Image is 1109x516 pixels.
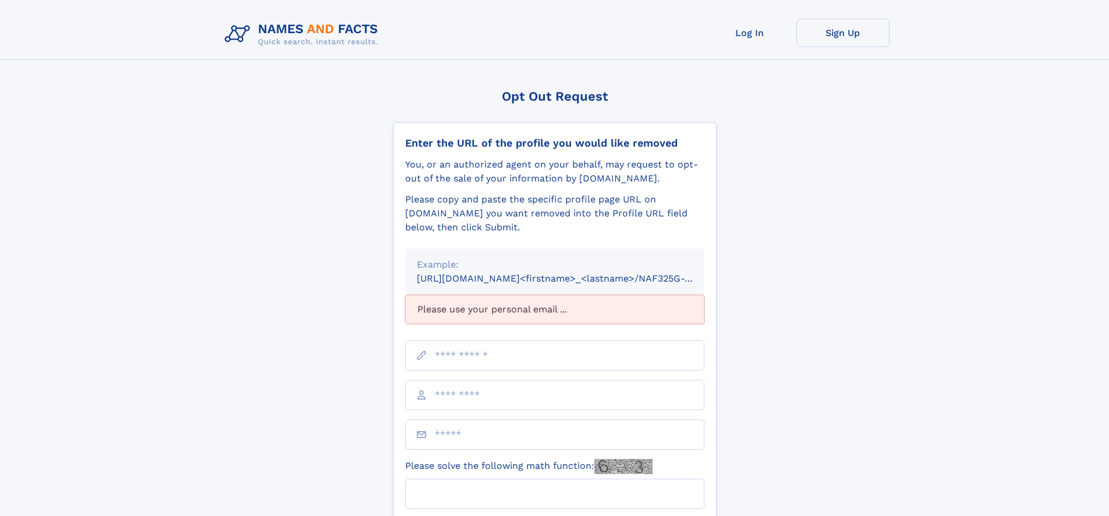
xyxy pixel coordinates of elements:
div: Please use your personal email ... [405,295,704,324]
a: Log In [703,19,796,47]
div: Opt Out Request [393,89,717,104]
img: Logo Names and Facts [220,19,388,50]
div: Please copy and paste the specific profile page URL on [DOMAIN_NAME] you want removed into the Pr... [405,193,704,234]
a: Sign Up [796,19,890,47]
label: Please solve the following math function: [405,459,653,474]
small: [URL][DOMAIN_NAME]<firstname>_<lastname>/NAF325G-xxxxxxxx [417,273,727,284]
div: You, or an authorized agent on your behalf, may request to opt-out of the sale of your informatio... [405,158,704,186]
div: Enter the URL of the profile you would like removed [405,137,704,150]
div: Example: [417,258,693,272]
